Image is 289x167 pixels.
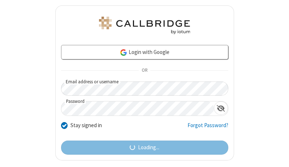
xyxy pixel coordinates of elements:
span: Loading... [138,143,159,152]
iframe: Chat [271,148,284,162]
button: Loading... [61,141,228,155]
a: Login with Google [61,45,228,59]
img: google-icon.png [120,49,128,57]
img: Astra [98,17,191,34]
label: Stay signed in [70,121,102,130]
input: Email address or username [61,82,228,96]
input: Password [61,101,214,116]
div: Show password [214,101,228,115]
a: Forgot Password? [187,121,228,135]
span: OR [139,66,150,76]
